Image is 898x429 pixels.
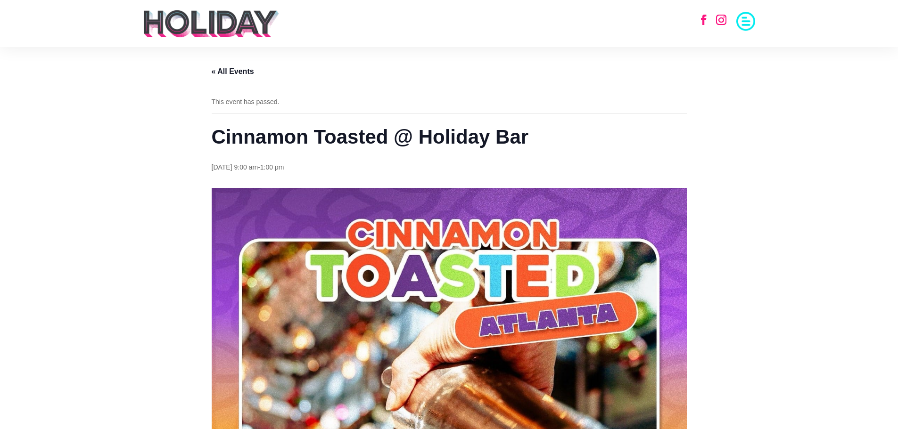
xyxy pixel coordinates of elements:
[212,162,284,173] div: -
[212,67,254,75] a: « All Events
[693,9,714,30] a: Follow on Facebook
[260,163,284,171] span: 1:00 pm
[143,9,280,38] img: holiday-logo-black
[212,163,258,171] span: [DATE] 9:00 am
[212,123,687,151] h1: Cinnamon Toasted @ Holiday Bar
[711,9,732,30] a: Follow on Instagram
[212,97,687,108] li: This event has passed.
